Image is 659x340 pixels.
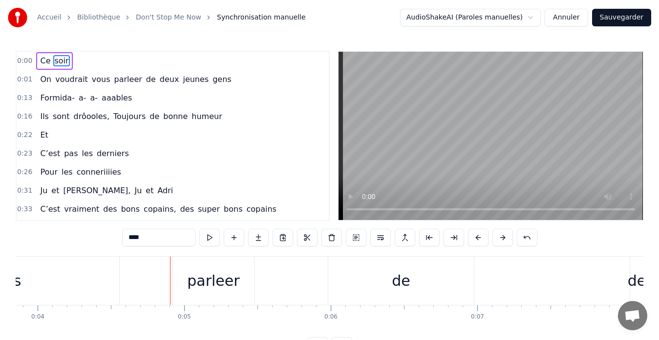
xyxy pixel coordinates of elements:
a: Don't Stop Me Now [136,13,201,22]
span: humeur [191,111,223,122]
span: conneriiiies [76,166,122,178]
div: 0:04 [31,313,44,321]
button: Annuler [545,9,588,26]
span: des [179,203,195,215]
span: Ce [39,55,51,66]
span: deux [159,74,180,85]
div: 0:05 [178,313,191,321]
span: a- [89,92,99,103]
div: parleer [187,270,239,292]
span: gens [212,74,232,85]
span: copains, [143,203,177,215]
span: bonne [162,111,189,122]
a: Ouvrir le chat [618,301,647,330]
img: youka [8,8,27,27]
span: jeunes [182,74,210,85]
span: Ju [133,185,143,196]
span: vous [91,74,111,85]
span: 0:16 [17,112,32,121]
div: 0:07 [471,313,484,321]
span: les [61,166,74,178]
span: parleer [113,74,143,85]
span: et [50,185,60,196]
span: vraiment [63,203,100,215]
span: bons [223,203,243,215]
span: Pour [39,166,59,178]
span: derniers [96,148,130,159]
span: Ju [39,185,48,196]
span: de [149,111,160,122]
span: les [81,148,94,159]
span: 0:23 [17,149,32,159]
span: pas [63,148,79,159]
span: 0:13 [17,93,32,103]
span: On [39,74,52,85]
div: 0:06 [324,313,338,321]
span: sont [52,111,71,122]
div: de [392,270,410,292]
span: a- [78,92,87,103]
span: de [145,74,157,85]
span: des [102,203,118,215]
span: et [145,185,154,196]
span: Formida- [39,92,75,103]
span: aaables [101,92,133,103]
span: 0:26 [17,167,32,177]
span: Et [39,129,49,140]
span: super [197,203,221,215]
span: copains [245,203,277,215]
div: 0:08 [617,313,631,321]
span: bons [120,203,141,215]
span: Adri [156,185,174,196]
span: 0:31 [17,186,32,196]
span: 0:22 [17,130,32,140]
span: Toujours [112,111,147,122]
span: 0:01 [17,75,32,84]
span: Synchronisation manuelle [217,13,306,22]
button: Sauvegarder [592,9,651,26]
span: Ils [39,111,50,122]
span: C’est [39,203,61,215]
span: 0:33 [17,204,32,214]
a: Bibliothèque [77,13,120,22]
span: drôooles, [73,111,110,122]
span: voudrait [54,74,89,85]
span: [PERSON_NAME], [62,185,131,196]
a: Accueil [37,13,62,22]
span: C’est [39,148,61,159]
span: soir [53,55,69,66]
span: 0:00 [17,56,32,66]
nav: breadcrumb [37,13,306,22]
